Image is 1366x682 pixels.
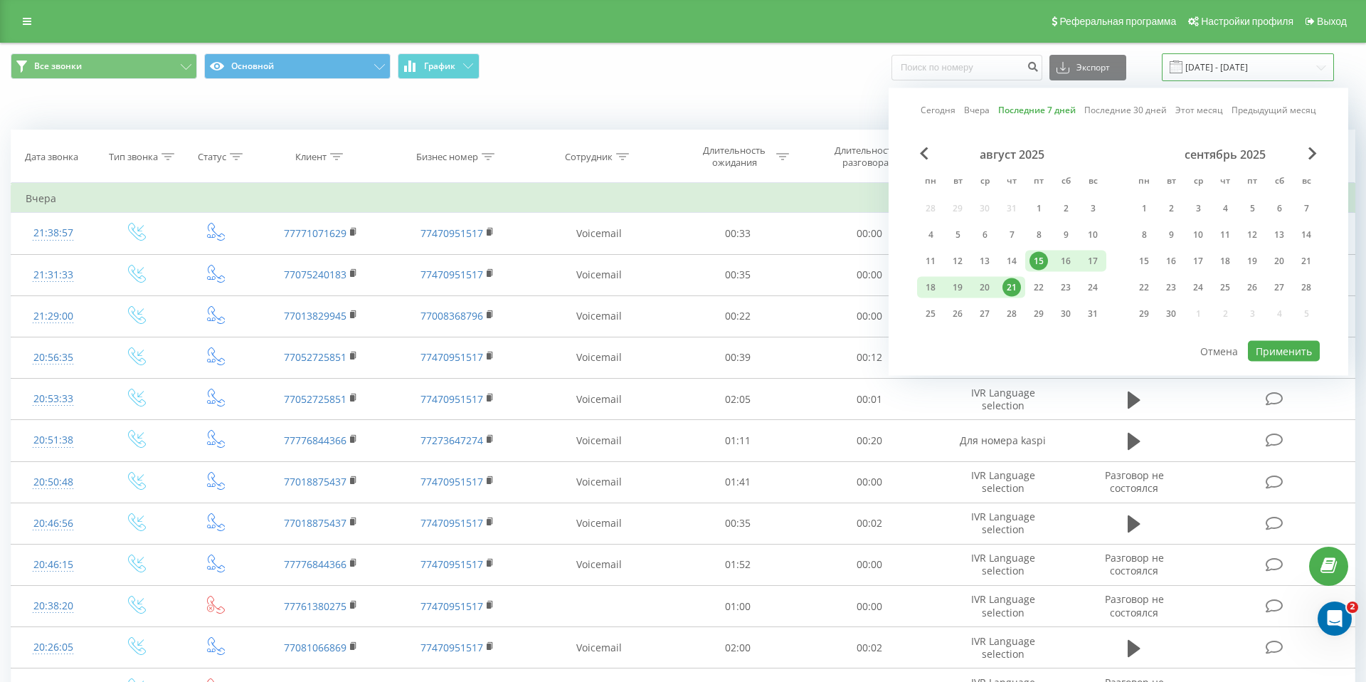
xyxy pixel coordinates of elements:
[1293,277,1320,298] div: вс 28 сент. 2025 г.
[525,627,672,668] td: Voicemail
[1052,303,1079,325] div: сб 30 авг. 2025 г.
[1057,305,1075,323] div: 30
[1162,278,1180,297] div: 23
[672,337,803,378] td: 00:39
[525,295,672,337] td: Voicemail
[284,392,346,406] a: 77052725851
[284,309,346,322] a: 77013829945
[917,224,944,246] div: пн 4 авг. 2025 г.
[1079,251,1106,272] div: вс 17 авг. 2025 г.
[935,420,1071,461] td: Для номера kaspi
[1266,251,1293,272] div: сб 20 сент. 2025 г.
[1185,198,1212,219] div: ср 3 сент. 2025 г.
[1243,278,1261,297] div: 26
[1001,172,1022,193] abbr: четверг
[803,586,934,627] td: 00:00
[416,151,478,163] div: Бизнес номер
[1158,224,1185,246] div: вт 9 сент. 2025 г.
[1212,277,1239,298] div: чт 25 сент. 2025 г.
[672,544,803,585] td: 01:52
[420,226,483,240] a: 77470951517
[891,55,1042,80] input: Поиск по номеру
[672,586,803,627] td: 01:00
[1269,172,1290,193] abbr: суббота
[1131,198,1158,219] div: пн 1 сент. 2025 г.
[1214,172,1236,193] abbr: четверг
[1162,252,1180,271] div: 16
[1084,305,1102,323] div: 31
[424,61,455,71] span: График
[26,468,81,496] div: 20:50:48
[921,226,940,244] div: 4
[1105,551,1164,577] span: Разговор не состоялся
[1243,226,1261,244] div: 12
[975,278,994,297] div: 20
[1189,252,1207,271] div: 17
[672,503,803,544] td: 00:35
[998,224,1025,246] div: чт 7 авг. 2025 г.
[935,544,1071,585] td: IVR Language selection
[1057,226,1075,244] div: 9
[803,503,934,544] td: 00:02
[803,213,934,254] td: 00:00
[1239,251,1266,272] div: пт 19 сент. 2025 г.
[420,350,483,364] a: 77470951517
[917,303,944,325] div: пн 25 авг. 2025 г.
[1293,224,1320,246] div: вс 14 сент. 2025 г.
[1160,172,1182,193] abbr: вторник
[525,213,672,254] td: Voicemail
[1057,199,1075,218] div: 2
[1347,602,1358,613] span: 2
[803,544,934,585] td: 00:00
[1084,199,1102,218] div: 3
[672,254,803,295] td: 00:35
[198,151,226,163] div: Статус
[1084,226,1102,244] div: 10
[672,627,803,668] td: 02:00
[1239,224,1266,246] div: пт 12 сент. 2025 г.
[284,268,346,281] a: 77075240183
[26,303,81,330] div: 21:29:00
[26,634,81,661] div: 20:26:05
[1025,303,1052,325] div: пт 29 авг. 2025 г.
[1266,224,1293,246] div: сб 13 сент. 2025 г.
[921,252,940,271] div: 11
[1270,226,1288,244] div: 13
[284,434,346,447] a: 77776844366
[1158,303,1185,325] div: вт 30 сент. 2025 г.
[284,350,346,364] a: 77052725851
[1079,303,1106,325] div: вс 31 авг. 2025 г.
[1052,277,1079,298] div: сб 23 авг. 2025 г.
[803,337,934,378] td: 00:12
[26,592,81,620] div: 20:38:20
[1185,277,1212,298] div: ср 24 сент. 2025 г.
[920,172,941,193] abbr: понедельник
[975,252,994,271] div: 13
[803,420,934,461] td: 00:20
[1002,226,1021,244] div: 7
[109,151,158,163] div: Тип звонка
[26,426,81,454] div: 20:51:38
[1158,198,1185,219] div: вт 2 сент. 2025 г.
[420,641,483,654] a: 77470951517
[1185,224,1212,246] div: ср 10 сент. 2025 г.
[1052,251,1079,272] div: сб 16 авг. 2025 г.
[1131,251,1158,272] div: пн 15 сент. 2025 г.
[1079,198,1106,219] div: вс 3 авг. 2025 г.
[1029,252,1048,271] div: 15
[921,305,940,323] div: 25
[697,145,773,169] div: Длительность ожидания
[1243,252,1261,271] div: 19
[284,599,346,613] a: 77761380275
[1318,602,1352,636] iframe: Intercom live chat
[921,103,955,117] a: Сегодня
[1084,252,1102,271] div: 17
[26,551,81,579] div: 20:46:15
[827,145,904,169] div: Длительность разговора
[420,392,483,406] a: 77470951517
[921,278,940,297] div: 18
[917,147,1106,162] div: август 2025
[11,184,1355,213] td: Вчера
[26,385,81,413] div: 20:53:33
[971,303,998,325] div: ср 27 авг. 2025 г.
